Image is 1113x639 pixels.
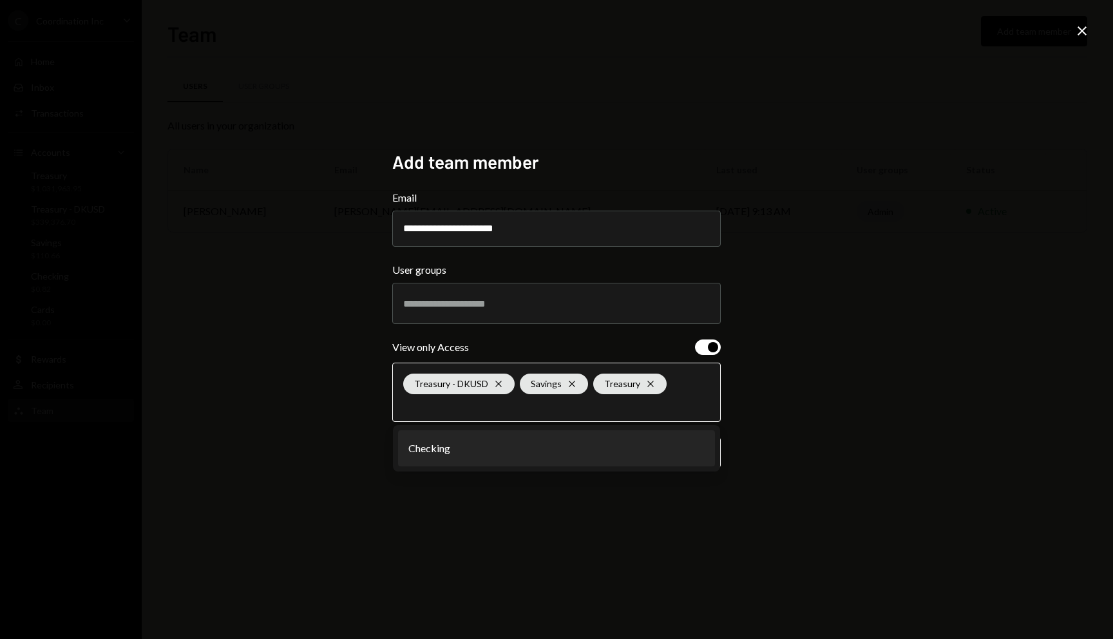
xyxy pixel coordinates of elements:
div: Treasury [593,374,667,394]
li: Checking [398,430,715,466]
label: User groups [392,262,721,278]
div: Savings [520,374,588,394]
div: View only Access [392,339,469,355]
div: Treasury - DKUSD [403,374,515,394]
label: Email [392,190,721,205]
h2: Add team member [392,149,721,175]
